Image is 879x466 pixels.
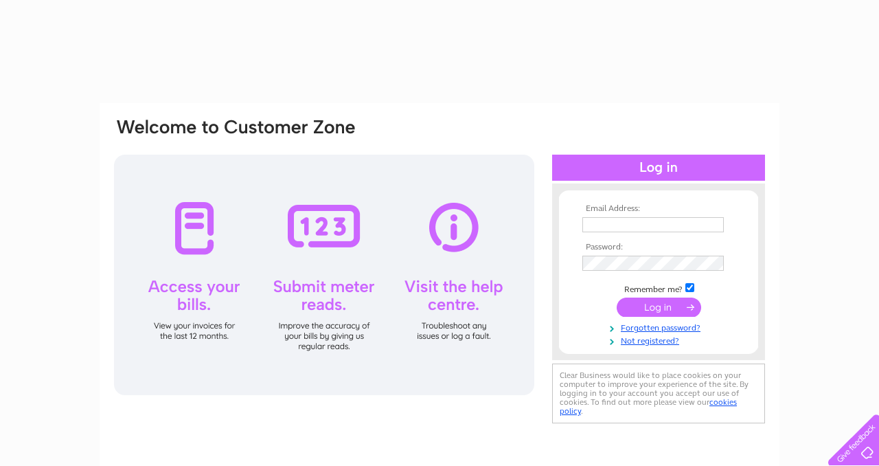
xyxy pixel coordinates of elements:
[579,243,738,252] th: Password:
[582,320,738,333] a: Forgotten password?
[579,281,738,295] td: Remember me?
[579,204,738,214] th: Email Address:
[560,397,737,416] a: cookies policy
[582,333,738,346] a: Not registered?
[552,364,765,423] div: Clear Business would like to place cookies on your computer to improve your experience of the sit...
[617,298,701,317] input: Submit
